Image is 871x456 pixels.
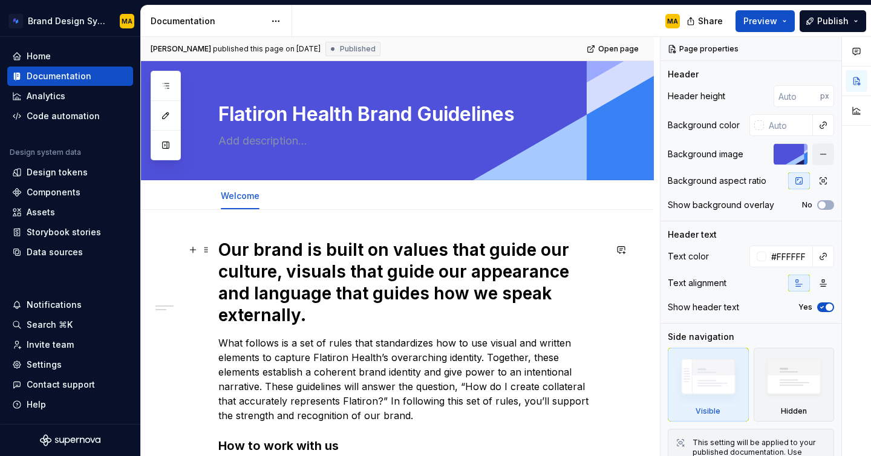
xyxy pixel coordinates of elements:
div: Home [27,50,51,62]
button: Contact support [7,375,133,394]
button: Brand Design SystemMA [2,8,138,34]
button: Preview [736,10,795,32]
div: Show header text [668,301,739,313]
div: Text color [668,250,709,262]
div: Visible [696,406,720,416]
div: Notifications [27,299,82,311]
div: Show background overlay [668,199,774,211]
div: Text alignment [668,277,726,289]
div: Components [27,186,80,198]
div: Help [27,399,46,411]
div: Invite team [27,339,74,351]
div: Contact support [27,379,95,391]
a: Storybook stories [7,223,133,242]
h3: How to work with us [218,437,605,454]
a: Design tokens [7,163,133,182]
div: published this page on [DATE] [213,44,321,54]
button: Share [680,10,731,32]
a: Assets [7,203,133,222]
img: d4286e81-bf2d-465c-b469-1298f2b8eabd.png [8,14,23,28]
label: No [802,200,812,210]
a: Welcome [221,191,259,201]
a: Analytics [7,86,133,106]
div: Header text [668,229,717,241]
div: Background color [668,119,740,131]
button: Help [7,395,133,414]
div: Documentation [151,15,265,27]
div: Hidden [754,348,835,422]
a: Open page [583,41,644,57]
div: Visible [668,348,749,422]
a: Data sources [7,243,133,262]
a: Components [7,183,133,202]
a: Invite team [7,335,133,354]
textarea: Flatiron Health Brand Guidelines [216,100,603,129]
div: Design tokens [27,166,88,178]
div: Hidden [781,406,807,416]
span: [PERSON_NAME] [151,44,211,54]
div: Storybook stories [27,226,101,238]
div: Documentation [27,70,91,82]
span: Publish [817,15,849,27]
svg: Supernova Logo [40,434,100,446]
div: Assets [27,206,55,218]
div: Brand Design System [28,15,105,27]
div: Welcome [216,183,264,208]
span: Preview [743,15,777,27]
div: MA [667,16,678,26]
div: Search ⌘K [27,319,73,331]
p: px [820,91,829,101]
div: Header [668,68,699,80]
a: Documentation [7,67,133,86]
span: Published [340,44,376,54]
label: Yes [798,302,812,312]
div: Design system data [10,148,81,157]
input: Auto [764,114,813,136]
div: Analytics [27,90,65,102]
div: Background aspect ratio [668,175,766,187]
div: Settings [27,359,62,371]
div: Data sources [27,246,83,258]
a: Settings [7,355,133,374]
button: Publish [800,10,866,32]
div: Code automation [27,110,100,122]
div: MA [122,16,132,26]
span: Share [698,15,723,27]
a: Code automation [7,106,133,126]
div: Header height [668,90,725,102]
div: Side navigation [668,331,734,343]
button: Search ⌘K [7,315,133,334]
h1: Our brand is built on values that guide our culture, visuals that guide our appearance and langua... [218,239,605,326]
p: What follows is a set of rules that standardizes how to use visual and written elements to captur... [218,336,605,423]
a: Home [7,47,133,66]
input: Auto [766,246,813,267]
span: Open page [598,44,639,54]
button: Notifications [7,295,133,314]
div: Background image [668,148,743,160]
input: Auto [774,85,820,107]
